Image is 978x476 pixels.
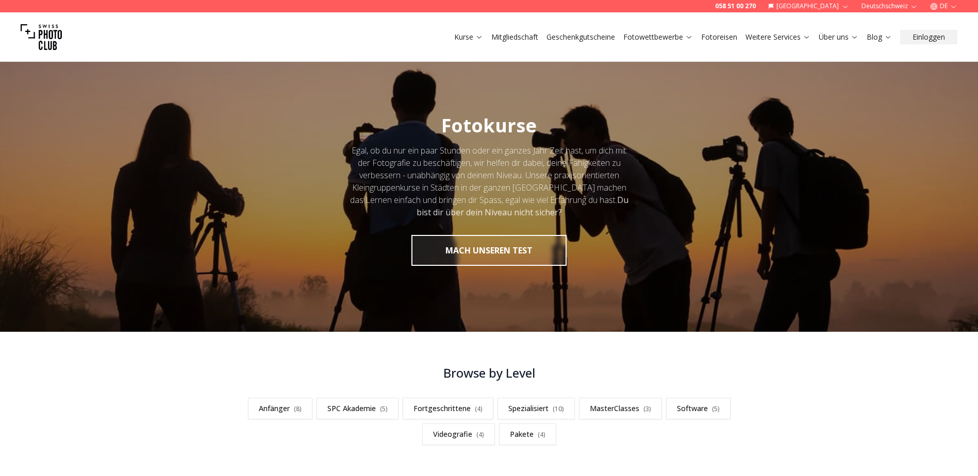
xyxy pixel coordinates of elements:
a: Fotoreisen [701,32,737,42]
a: Fotowettbewerbe [623,32,693,42]
button: Blog [863,30,896,44]
a: Spezialisiert(10) [498,398,575,419]
a: MasterClasses(3) [579,398,662,419]
span: ( 4 ) [476,430,484,439]
span: ( 4 ) [475,404,483,413]
span: ( 8 ) [294,404,302,413]
a: SPC Akademie(5) [317,398,399,419]
span: ( 5 ) [380,404,388,413]
a: Anfänger(8) [248,398,312,419]
span: ( 5 ) [712,404,720,413]
a: Über uns [819,32,858,42]
button: Fotoreisen [697,30,741,44]
span: ( 3 ) [643,404,651,413]
a: Fortgeschrittene(4) [403,398,493,419]
a: Blog [867,32,892,42]
div: Egal, ob du nur ein paar Stunden oder ein ganzes Jahr Zeit hast, um dich mit der Fotografie zu be... [349,144,629,218]
button: Über uns [815,30,863,44]
a: Weitere Services [745,32,810,42]
a: Pakete(4) [499,423,556,445]
span: ( 10 ) [553,404,564,413]
h3: Browse by Level [234,365,745,381]
img: Swiss photo club [21,16,62,58]
button: Kurse [450,30,487,44]
a: Videografie(4) [422,423,495,445]
a: 058 51 00 270 [715,2,756,10]
a: Kurse [454,32,483,42]
button: Geschenkgutscheine [542,30,619,44]
span: ( 4 ) [538,430,545,439]
a: Software(5) [666,398,731,419]
button: Mitgliedschaft [487,30,542,44]
span: Fotokurse [441,113,537,138]
button: Einloggen [900,30,957,44]
button: MACH UNSEREN TEST [411,235,567,266]
a: Geschenkgutscheine [546,32,615,42]
button: Weitere Services [741,30,815,44]
a: Mitgliedschaft [491,32,538,42]
button: Fotowettbewerbe [619,30,697,44]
